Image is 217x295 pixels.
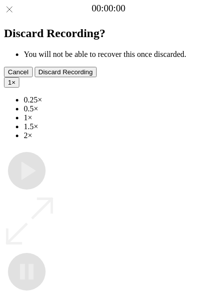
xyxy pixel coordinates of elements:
[4,77,19,88] button: 1×
[4,67,33,77] button: Cancel
[24,96,213,104] li: 0.25×
[24,131,213,140] li: 2×
[24,104,213,113] li: 0.5×
[92,3,125,14] a: 00:00:00
[24,122,213,131] li: 1.5×
[35,67,97,77] button: Discard Recording
[4,27,213,40] h2: Discard Recording?
[8,79,11,86] span: 1
[24,113,213,122] li: 1×
[24,50,213,59] li: You will not be able to recover this once discarded.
